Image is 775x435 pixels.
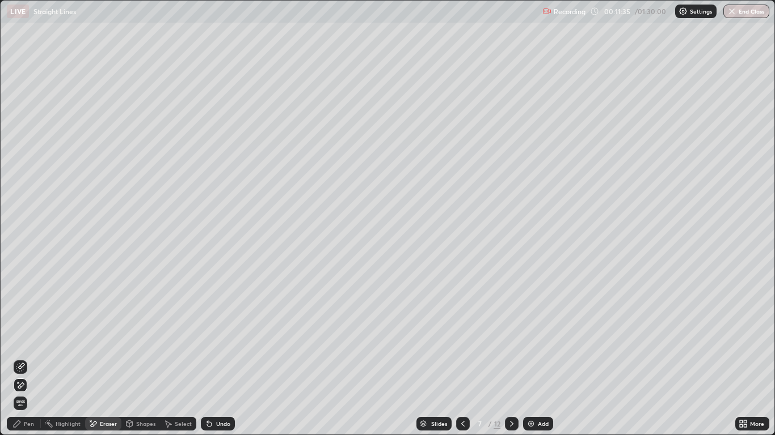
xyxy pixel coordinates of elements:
[723,5,769,18] button: End Class
[538,421,549,427] div: Add
[474,420,486,427] div: 7
[10,7,26,16] p: LIVE
[690,8,712,14] p: Settings
[679,7,688,16] img: class-settings-icons
[14,400,27,407] span: Erase all
[750,421,764,427] div: More
[527,419,536,428] img: add-slide-button
[100,421,117,427] div: Eraser
[136,421,155,427] div: Shapes
[494,419,500,429] div: 12
[431,421,447,427] div: Slides
[175,421,192,427] div: Select
[56,421,81,427] div: Highlight
[216,421,230,427] div: Undo
[727,7,736,16] img: end-class-cross
[488,420,491,427] div: /
[554,7,586,16] p: Recording
[24,421,34,427] div: Pen
[542,7,551,16] img: recording.375f2c34.svg
[33,7,76,16] p: Straight Lines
